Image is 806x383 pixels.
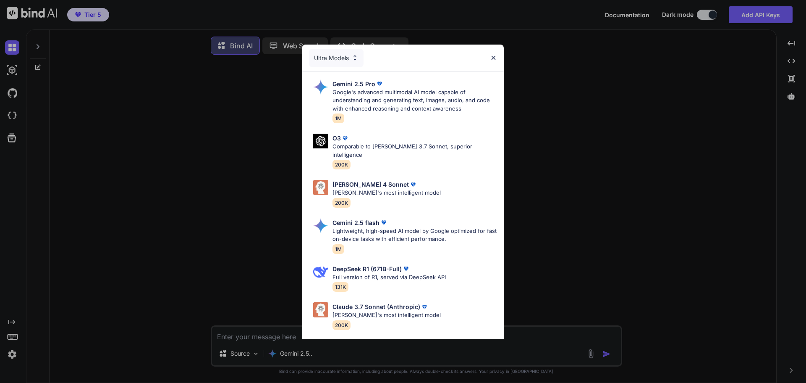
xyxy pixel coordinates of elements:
[351,54,359,61] img: Pick Models
[313,134,328,148] img: Pick Models
[379,218,388,227] img: premium
[332,311,441,320] p: [PERSON_NAME]'s most intelligent model
[332,264,402,273] p: DeepSeek R1 (671B-Full)
[309,49,364,67] div: Ultra Models
[332,143,497,159] p: Comparable to [PERSON_NAME] 3.7 Sonnet, superior intelligence
[402,264,410,273] img: premium
[332,244,344,254] span: 1M
[332,218,379,227] p: Gemini 2.5 flash
[332,180,409,189] p: [PERSON_NAME] 4 Sonnet
[332,114,344,123] span: 1M
[332,302,420,311] p: Claude 3.7 Sonnet (Anthropic)
[313,302,328,317] img: Pick Models
[332,320,351,330] span: 200K
[313,79,328,95] img: Pick Models
[332,273,446,282] p: Full version of R1, served via DeepSeek API
[375,79,384,88] img: premium
[332,79,375,88] p: Gemini 2.5 Pro
[332,160,351,169] span: 200K
[332,189,441,197] p: [PERSON_NAME]'s most intelligent model
[313,264,328,280] img: Pick Models
[341,134,349,143] img: premium
[332,134,341,143] p: O3
[332,198,351,208] span: 200K
[420,303,429,311] img: premium
[332,227,497,243] p: Lightweight, high-speed AI model by Google optimized for fast on-device tasks with efficient perf...
[313,218,328,233] img: Pick Models
[409,180,417,189] img: premium
[332,88,497,113] p: Google's advanced multimodal AI model capable of understanding and generating text, images, audio...
[490,54,497,61] img: close
[332,282,348,292] span: 131K
[313,180,328,195] img: Pick Models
